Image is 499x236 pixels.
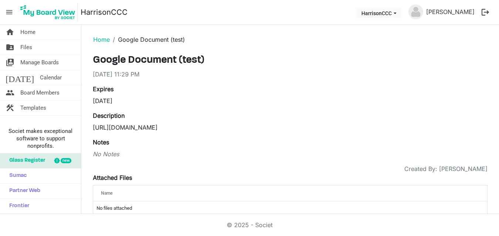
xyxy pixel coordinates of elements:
[93,173,132,182] label: Attached Files
[93,70,488,79] div: [DATE] 11:29 PM
[404,164,488,173] span: Created By: [PERSON_NAME]
[408,4,423,19] img: no-profile-picture.svg
[110,35,185,44] li: Google Document (test)
[93,96,285,105] div: [DATE]
[6,55,14,70] span: switch_account
[18,3,78,21] img: My Board View Logo
[6,100,14,115] span: construction
[20,25,36,40] span: Home
[20,85,60,100] span: Board Members
[81,5,128,20] a: HarrisonCCC
[6,40,14,55] span: folder_shared
[93,150,488,158] div: No Notes
[3,127,78,150] span: Societ makes exceptional software to support nonprofits.
[6,199,29,213] span: Frontier
[6,25,14,40] span: home
[423,4,478,19] a: [PERSON_NAME]
[478,4,493,20] button: logout
[18,3,81,21] a: My Board View Logo
[40,70,62,85] span: Calendar
[61,158,71,163] div: new
[357,8,401,18] button: HarrisonCCC dropdownbutton
[6,70,34,85] span: [DATE]
[20,100,46,115] span: Templates
[93,54,488,67] h3: Google Document (test)
[20,55,59,70] span: Manage Boards
[6,85,14,100] span: people
[227,221,273,229] a: © 2025 - Societ
[93,123,488,132] p: [URL][DOMAIN_NAME]
[93,201,487,215] td: No files attached
[93,36,110,43] a: Home
[93,85,114,93] label: Expires
[2,5,16,19] span: menu
[93,111,125,120] label: Description
[101,191,112,196] span: Name
[6,168,27,183] span: Sumac
[20,40,32,55] span: Files
[6,184,40,198] span: Partner Web
[6,153,45,168] span: Glass Register
[93,138,109,147] label: Notes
